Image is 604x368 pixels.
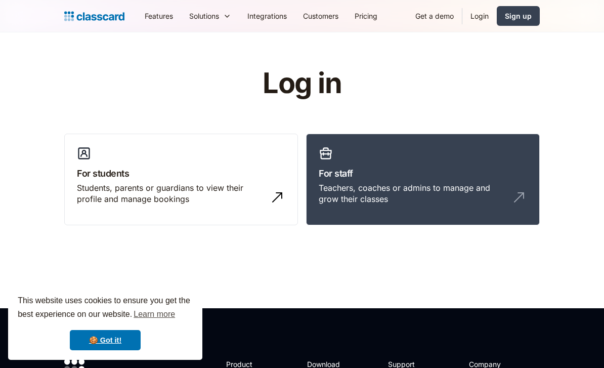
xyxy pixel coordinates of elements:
h3: For students [77,167,285,180]
a: Features [137,5,181,27]
a: dismiss cookie message [70,330,141,350]
a: learn more about cookies [132,307,177,322]
div: Students, parents or guardians to view their profile and manage bookings [77,182,265,205]
div: Teachers, coaches or admins to manage and grow their classes [319,182,507,205]
a: Customers [295,5,347,27]
div: Solutions [181,5,239,27]
h1: Log in [142,68,463,99]
h3: For staff [319,167,527,180]
a: Login [462,5,497,27]
a: home [64,9,124,23]
span: This website uses cookies to ensure you get the best experience on our website. [18,295,193,322]
a: Sign up [497,6,540,26]
div: Sign up [505,11,532,21]
a: Get a demo [407,5,462,27]
a: For staffTeachers, coaches or admins to manage and grow their classes [306,134,540,226]
a: Integrations [239,5,295,27]
div: Solutions [189,11,219,21]
a: For studentsStudents, parents or guardians to view their profile and manage bookings [64,134,298,226]
a: Pricing [347,5,385,27]
div: cookieconsent [8,285,202,360]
